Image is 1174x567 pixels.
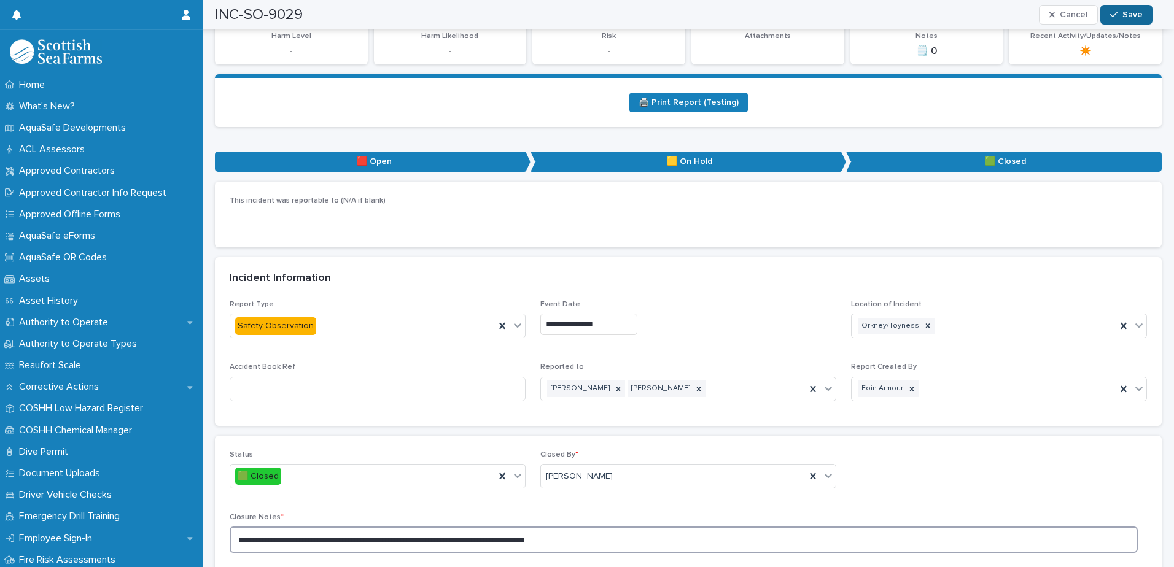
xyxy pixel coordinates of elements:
[14,425,142,436] p: COSHH Chemical Manager
[915,33,938,40] span: Notes
[629,93,748,112] a: 🖨️ Print Report (Testing)
[222,45,360,57] p: -
[1039,5,1098,25] button: Cancel
[14,489,122,501] p: Driver Vehicle Checks
[235,468,281,485] div: 🟩 Closed
[546,470,613,483] span: [PERSON_NAME]
[14,209,130,220] p: Approved Offline Forms
[14,554,125,566] p: Fire Risk Assessments
[547,380,612,397] div: [PERSON_NAME]
[858,380,905,397] div: Eoin Armour
[540,451,578,458] span: Closed By
[531,152,846,172] p: 🟨 On Hold
[846,152,1162,172] p: 🟩 Closed
[14,403,153,414] p: COSHH Low Hazard Register
[1030,33,1141,40] span: Recent Activity/Updates/Notes
[14,533,102,544] p: Employee Sign-In
[230,301,274,308] span: Report Type
[851,363,917,371] span: Report Created By
[745,33,791,40] span: Attachments
[421,33,478,40] span: Harm Likelihood
[14,165,125,177] p: Approved Contractors
[10,39,102,64] img: bPIBxiqnSb2ggTQWdOVV
[14,317,118,328] p: Authority to Operate
[381,45,519,57] p: -
[628,380,692,397] div: [PERSON_NAME]
[14,468,110,479] p: Document Uploads
[230,451,253,458] span: Status
[14,295,88,307] p: Asset History
[215,152,531,172] p: 🟥 Open
[14,338,147,350] p: Authority to Operate Types
[602,33,616,40] span: Risk
[639,98,739,107] span: 🖨️ Print Report (Testing)
[14,273,60,285] p: Assets
[230,197,386,204] span: This incident was reportable to (N/A if blank)
[1100,5,1153,25] button: Save
[235,317,316,335] div: Safety Observation
[540,45,678,57] p: -
[858,45,996,57] p: 🗒️ 0
[14,446,78,458] p: Dive Permit
[230,363,295,371] span: Accident Book Ref
[851,301,922,308] span: Location of Incident
[14,79,55,91] p: Home
[230,272,331,285] h2: Incident Information
[14,360,91,371] p: Beaufort Scale
[14,187,176,199] p: Approved Contractor Info Request
[540,363,584,371] span: Reported to
[14,381,109,393] p: Corrective Actions
[1060,10,1087,19] span: Cancel
[14,511,130,522] p: Emergency Drill Training
[14,101,85,112] p: What's New?
[14,122,136,134] p: AquaSafe Developments
[230,210,526,223] p: -
[858,318,921,334] div: Orkney/Toyness
[230,514,284,521] span: Closure Notes
[14,144,95,155] p: ACL Assessors
[271,33,311,40] span: Harm Level
[540,301,580,308] span: Event Date
[14,252,117,263] p: AquaSafe QR Codes
[215,6,303,24] h2: INC-SO-9029
[1016,45,1154,57] p: ✴️
[14,230,105,242] p: AquaSafe eForms
[1122,10,1143,19] span: Save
